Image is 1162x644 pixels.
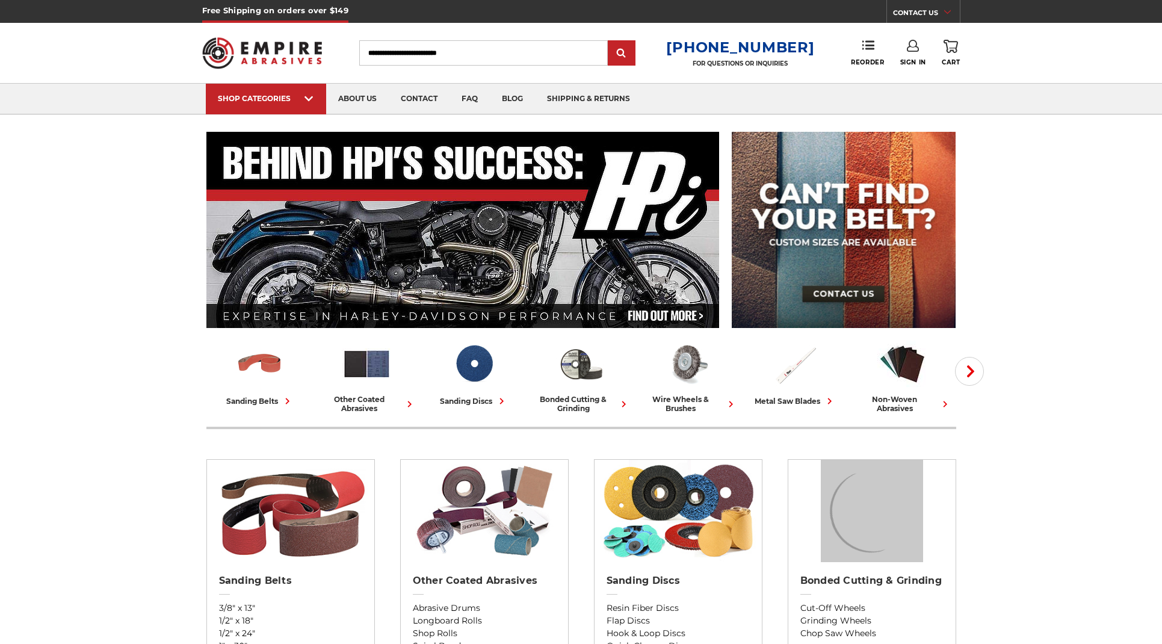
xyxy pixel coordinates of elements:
[413,615,556,627] a: Longboard Rolls
[211,339,309,407] a: sanding belts
[406,460,562,562] img: Other Coated Abrasives
[413,602,556,615] a: Abrasive Drums
[235,339,285,389] img: Sanding Belts
[770,339,820,389] img: Metal Saw Blades
[607,627,750,640] a: Hook & Loop Discs
[449,339,499,389] img: Sanding Discs
[800,575,944,587] h2: Bonded Cutting & Grinding
[413,575,556,587] h2: Other Coated Abrasives
[893,6,960,23] a: CONTACT US
[607,615,750,627] a: Flap Discs
[318,339,416,413] a: other coated abrasives
[556,339,606,389] img: Bonded Cutting & Grinding
[800,602,944,615] a: Cut-Off Wheels
[851,40,884,66] a: Reorder
[900,58,926,66] span: Sign In
[226,395,294,407] div: sanding belts
[666,39,814,56] a: [PHONE_NUMBER]
[202,29,323,76] img: Empire Abrasives
[218,94,314,103] div: SHOP CATEGORIES
[821,460,923,562] img: Bonded Cutting & Grinding
[607,602,750,615] a: Resin Fiber Discs
[318,395,416,413] div: other coated abrasives
[755,395,836,407] div: metal saw blades
[533,395,630,413] div: bonded cutting & grinding
[389,84,450,114] a: contact
[854,339,951,413] a: non-woven abrasives
[206,132,720,328] img: Banner for an interview featuring Horsepower Inc who makes Harley performance upgrades featured o...
[326,84,389,114] a: about us
[490,84,535,114] a: blog
[450,84,490,114] a: faq
[640,395,737,413] div: wire wheels & brushes
[342,339,392,389] img: Other Coated Abrasives
[413,627,556,640] a: Shop Rolls
[219,575,362,587] h2: Sanding Belts
[607,575,750,587] h2: Sanding Discs
[663,339,713,389] img: Wire Wheels & Brushes
[212,460,368,562] img: Sanding Belts
[533,339,630,413] a: bonded cutting & grinding
[535,84,642,114] a: shipping & returns
[610,42,634,66] input: Submit
[732,132,956,328] img: promo banner for custom belts.
[600,460,756,562] img: Sanding Discs
[854,395,951,413] div: non-woven abrasives
[942,40,960,66] a: Cart
[877,339,927,389] img: Non-woven Abrasives
[219,615,362,627] a: 1/2" x 18"
[747,339,844,407] a: metal saw blades
[955,357,984,386] button: Next
[640,339,737,413] a: wire wheels & brushes
[800,615,944,627] a: Grinding Wheels
[851,58,884,66] span: Reorder
[219,627,362,640] a: 1/2" x 24"
[425,339,523,407] a: sanding discs
[942,58,960,66] span: Cart
[800,627,944,640] a: Chop Saw Wheels
[440,395,508,407] div: sanding discs
[666,60,814,67] p: FOR QUESTIONS OR INQUIRIES
[219,602,362,615] a: 3/8" x 13"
